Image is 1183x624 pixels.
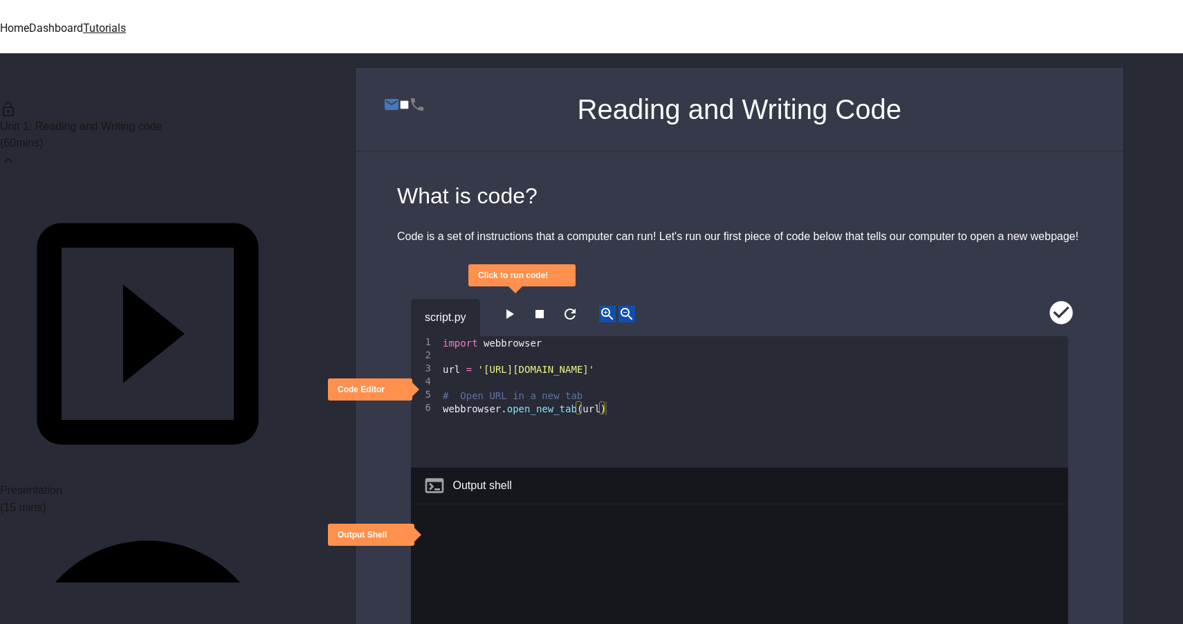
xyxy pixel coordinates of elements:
[397,179,1082,212] div: What is code?
[397,226,1082,247] div: Code is a set of instructions that a computer can run! Let's run our first piece of code below th...
[578,68,901,151] div: Reading and Writing Code
[83,21,126,35] a: Tutorials
[411,376,440,389] div: 4
[338,530,387,541] div: Output Shell
[478,270,548,282] div: Click to run code!
[411,363,440,376] div: 3
[411,299,480,336] div: script.py
[338,385,385,396] div: Code Editor
[452,477,511,494] div: Output shell
[411,336,440,349] div: 1
[411,402,440,415] div: 6
[411,349,440,363] div: 2
[29,21,83,35] a: Dashboard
